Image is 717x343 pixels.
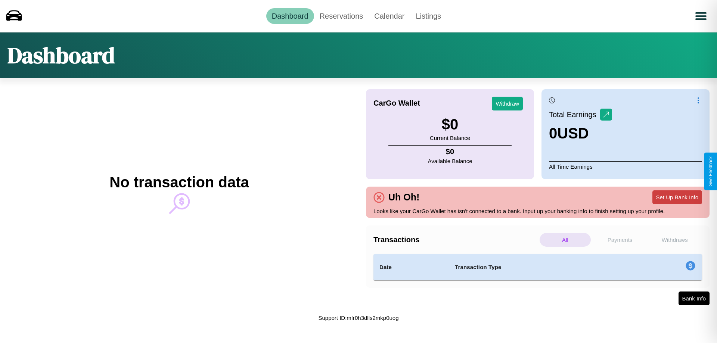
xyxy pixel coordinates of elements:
button: Bank Info [679,291,710,305]
p: Current Balance [430,133,470,143]
h4: Transactions [373,236,538,244]
p: All [540,233,591,247]
p: Looks like your CarGo Wallet has isn't connected to a bank. Input up your banking info to finish ... [373,206,702,216]
p: Support ID: mfr0h3dlls2mkp0uog [318,313,398,323]
div: Give Feedback [708,156,713,187]
button: Open menu [690,6,711,26]
p: Available Balance [428,156,472,166]
table: simple table [373,254,702,280]
p: Total Earnings [549,108,600,121]
p: All Time Earnings [549,161,702,172]
h4: Uh Oh! [385,192,423,203]
h4: Date [379,263,443,272]
button: Set Up Bank Info [652,190,702,204]
a: Listings [410,8,447,24]
p: Payments [595,233,646,247]
a: Reservations [314,8,369,24]
h4: CarGo Wallet [373,99,420,107]
p: Withdraws [649,233,700,247]
h3: 0 USD [549,125,612,142]
h4: $ 0 [428,147,472,156]
h3: $ 0 [430,116,470,133]
h4: Transaction Type [455,263,624,272]
h2: No transaction data [109,174,249,191]
a: Dashboard [266,8,314,24]
h1: Dashboard [7,40,115,71]
a: Calendar [369,8,410,24]
button: Withdraw [492,97,523,110]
